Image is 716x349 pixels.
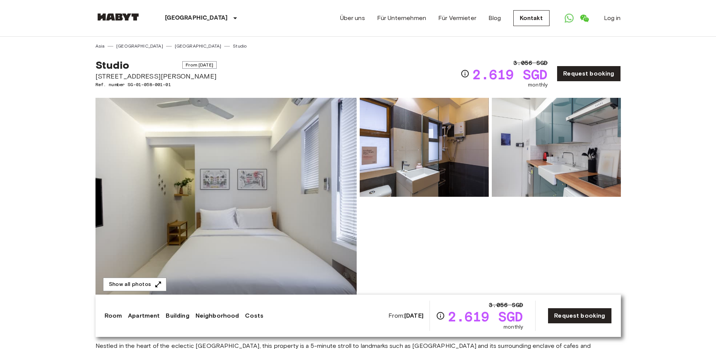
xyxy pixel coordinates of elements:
[95,59,129,71] span: Studio
[528,81,548,89] span: monthly
[438,14,476,23] a: Für Vermieter
[128,311,160,320] a: Apartment
[488,14,501,23] a: Blog
[460,69,470,78] svg: Check cost overview for full price breakdown. Please note that discounts apply to new joiners onl...
[489,301,523,310] span: 3.056 SGD
[577,11,592,26] a: Open WeChat
[95,13,141,21] img: Habyt
[95,71,217,81] span: [STREET_ADDRESS][PERSON_NAME]
[448,310,523,323] span: 2.619 SGD
[105,311,122,320] a: Room
[492,98,621,197] img: Picture of unit SG-01-058-001-01
[196,311,239,320] a: Neighborhood
[182,61,217,69] span: From [DATE]
[513,59,548,68] span: 3.056 SGD
[103,278,166,292] button: Show all photos
[360,98,489,197] img: Picture of unit SG-01-058-001-01
[557,66,621,82] a: Request booking
[604,14,621,23] a: Log in
[116,43,163,49] a: [GEOGRAPHIC_DATA]
[504,323,523,331] span: monthly
[562,11,577,26] a: Open WhatsApp
[95,43,105,49] a: Asia
[340,14,365,23] a: Über uns
[245,311,263,320] a: Costs
[175,43,222,49] a: [GEOGRAPHIC_DATA]
[377,14,426,23] a: Für Unternehmen
[436,311,445,320] svg: Check cost overview for full price breakdown. Please note that discounts apply to new joiners onl...
[95,98,357,299] img: Marketing picture of unit SG-01-058-001-01
[404,312,423,319] b: [DATE]
[165,14,228,23] p: [GEOGRAPHIC_DATA]
[388,312,423,320] span: From:
[233,43,246,49] a: Studio
[95,81,217,88] span: Ref. number SG-01-058-001-01
[166,311,189,320] a: Building
[548,308,611,324] a: Request booking
[513,10,550,26] a: Kontakt
[473,68,548,81] span: 2.619 SGD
